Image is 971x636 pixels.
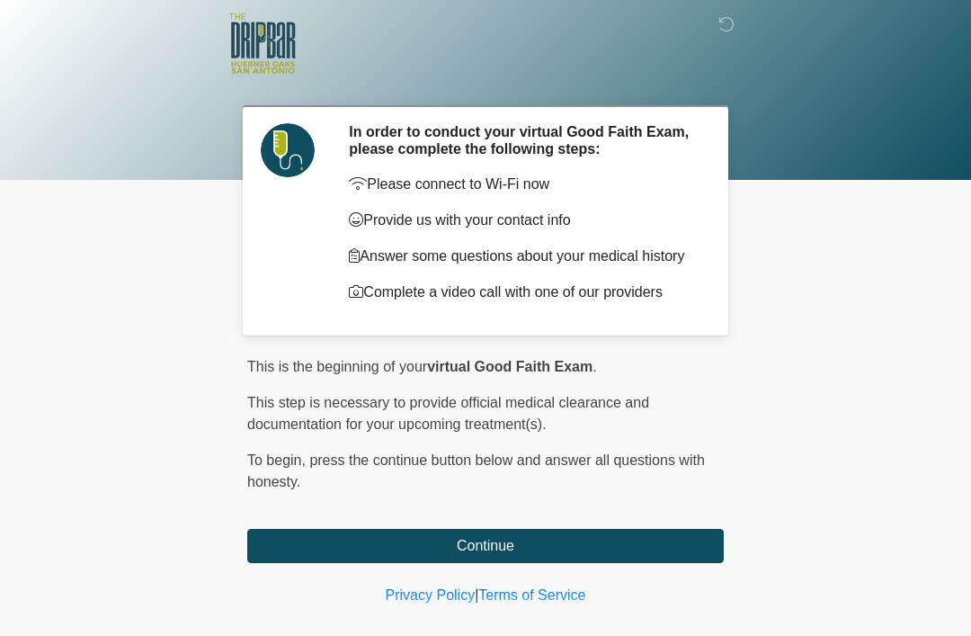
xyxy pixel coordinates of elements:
a: Terms of Service [478,587,585,603]
p: Complete a video call with one of our providers [349,282,697,303]
p: Please connect to Wi-Fi now [349,174,697,195]
h2: In order to conduct your virtual Good Faith Exam, please complete the following steps: [349,123,697,157]
span: This step is necessary to provide official medical clearance and documentation for your upcoming ... [247,395,649,432]
p: Answer some questions about your medical history [349,246,697,267]
span: press the continue button below and answer all questions with honesty. [247,452,705,489]
img: Agent Avatar [261,123,315,177]
a: Privacy Policy [386,587,476,603]
p: Provide us with your contact info [349,210,697,231]
span: This is the beginning of your [247,359,427,374]
button: Continue [247,529,724,563]
strong: virtual Good Faith Exam [427,359,592,374]
span: . [592,359,596,374]
span: To begin, [247,452,309,468]
a: | [475,587,478,603]
img: The DRIPBaR - The Strand at Huebner Oaks Logo [229,13,296,74]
